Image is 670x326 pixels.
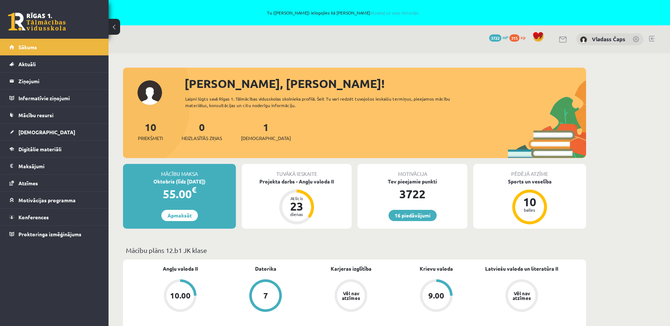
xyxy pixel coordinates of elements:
a: 315 xp [509,34,529,40]
div: Projekta darbs - Angļu valoda II [242,178,352,185]
a: Datorika [255,265,276,272]
span: Atzīmes [18,180,38,186]
a: Karjeras izglītība [331,265,372,272]
span: Aktuāli [18,61,36,67]
a: 7 [223,279,308,313]
a: 3722 mP [489,34,508,40]
img: Vladass Čaps [580,36,587,43]
legend: Maksājumi [18,158,99,174]
div: 10.00 [170,292,191,300]
div: Mācību maksa [123,164,236,178]
p: Mācību plāns 12.b1 JK klase [126,245,583,255]
a: Digitālie materiāli [9,141,99,157]
a: Proktoringa izmēģinājums [9,226,99,242]
span: Mācību resursi [18,112,54,118]
a: Maksājumi [9,158,99,174]
span: Konferences [18,214,49,220]
span: € [192,185,196,195]
legend: Informatīvie ziņojumi [18,90,99,106]
a: Sākums [9,39,99,55]
div: 55.00 [123,185,236,203]
div: balles [519,208,540,212]
div: dienas [286,212,308,216]
span: [DEMOGRAPHIC_DATA] [241,135,291,142]
div: 10 [519,196,540,208]
a: Vēl nav atzīmes [479,279,564,313]
a: Mācību resursi [9,107,99,123]
div: Tuvākā ieskaite [242,164,352,178]
a: Latviešu valoda un literatūra II [485,265,558,272]
span: Proktoringa izmēģinājums [18,231,81,237]
span: Digitālie materiāli [18,146,62,152]
span: 3722 [489,34,501,42]
div: [PERSON_NAME], [PERSON_NAME]! [185,75,586,92]
div: 23 [286,200,308,212]
a: [DEMOGRAPHIC_DATA] [9,124,99,140]
a: 0Neizlasītās ziņas [182,120,222,142]
span: Tu ([PERSON_NAME]) ielogojies kā [PERSON_NAME] [83,10,603,15]
a: Vladass Čaps [592,35,625,43]
div: Tev pieejamie punkti [357,178,467,185]
a: 16 piedāvājumi [389,210,437,221]
div: Oktobris (līdz [DATE]) [123,178,236,185]
a: 9.00 [394,279,479,313]
a: Projekta darbs - Angļu valoda II Atlicis 23 dienas [242,178,352,225]
span: Motivācijas programma [18,197,76,203]
a: Atpakaļ uz savu lietotāju [370,10,419,16]
span: Sākums [18,44,37,50]
div: Motivācija [357,164,467,178]
a: Vēl nav atzīmes [308,279,394,313]
span: [DEMOGRAPHIC_DATA] [18,129,75,135]
a: Krievu valoda [420,265,453,272]
a: Informatīvie ziņojumi [9,90,99,106]
a: 1[DEMOGRAPHIC_DATA] [241,120,291,142]
div: Pēdējā atzīme [473,164,586,178]
a: Atzīmes [9,175,99,191]
a: Angļu valoda II [163,265,198,272]
div: Vēl nav atzīmes [512,291,532,300]
a: Ziņojumi [9,73,99,89]
a: Apmaksāt [161,210,198,221]
a: 10.00 [137,279,223,313]
div: Atlicis [286,196,308,200]
div: 9.00 [428,292,444,300]
legend: Ziņojumi [18,73,99,89]
div: Sports un veselība [473,178,586,185]
div: 7 [263,292,268,300]
div: Laipni lūgts savā Rīgas 1. Tālmācības vidusskolas skolnieka profilā. Šeit Tu vari redzēt tuvojošo... [185,96,463,109]
div: 3722 [357,185,467,203]
span: mP [502,34,508,40]
div: Vēl nav atzīmes [341,291,361,300]
span: 315 [509,34,520,42]
span: Priekšmeti [138,135,163,142]
a: Rīgas 1. Tālmācības vidusskola [8,13,66,31]
a: 10Priekšmeti [138,120,163,142]
span: Neizlasītās ziņas [182,135,222,142]
a: Sports un veselība 10 balles [473,178,586,225]
a: Aktuāli [9,56,99,72]
span: xp [521,34,525,40]
a: Motivācijas programma [9,192,99,208]
a: Konferences [9,209,99,225]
